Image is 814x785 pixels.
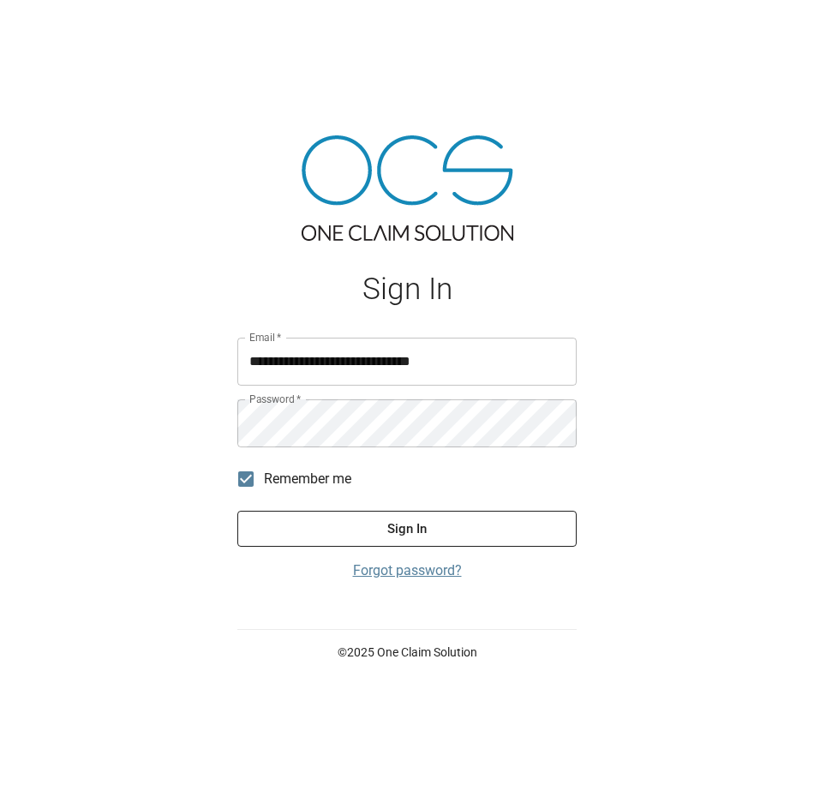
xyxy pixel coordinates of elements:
img: ocs-logo-tra.png [302,135,513,241]
span: Remember me [264,469,351,489]
h1: Sign In [237,272,577,307]
label: Email [249,330,282,345]
p: © 2025 One Claim Solution [237,644,577,661]
a: Forgot password? [237,560,577,581]
button: Sign In [237,511,577,547]
label: Password [249,392,301,406]
img: ocs-logo-white-transparent.png [21,10,89,45]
